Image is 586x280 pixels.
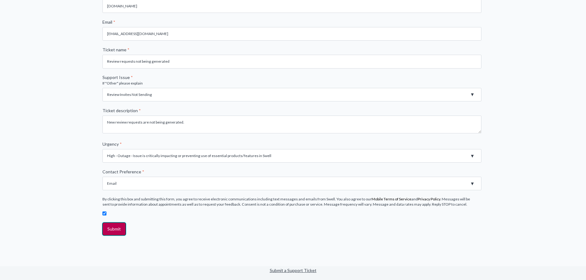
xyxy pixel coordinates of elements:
[102,47,126,52] span: Ticket name
[418,197,440,201] a: Privacy Policy
[102,223,126,235] input: Submit
[270,268,317,273] a: Submit a Support Ticket
[102,19,112,25] span: Email
[102,169,141,174] span: Contact Preference
[102,81,484,86] legend: If "Other" please explain
[372,197,411,201] a: Mobile Terms of Service
[102,141,119,147] span: Urgency
[102,196,484,207] legend: By clicking this box and submitting this form, you agree to receive electronic communications inc...
[102,116,481,133] textarea: New review requests are not being generated.
[102,75,130,80] span: Support Issue
[102,108,138,113] span: Ticket description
